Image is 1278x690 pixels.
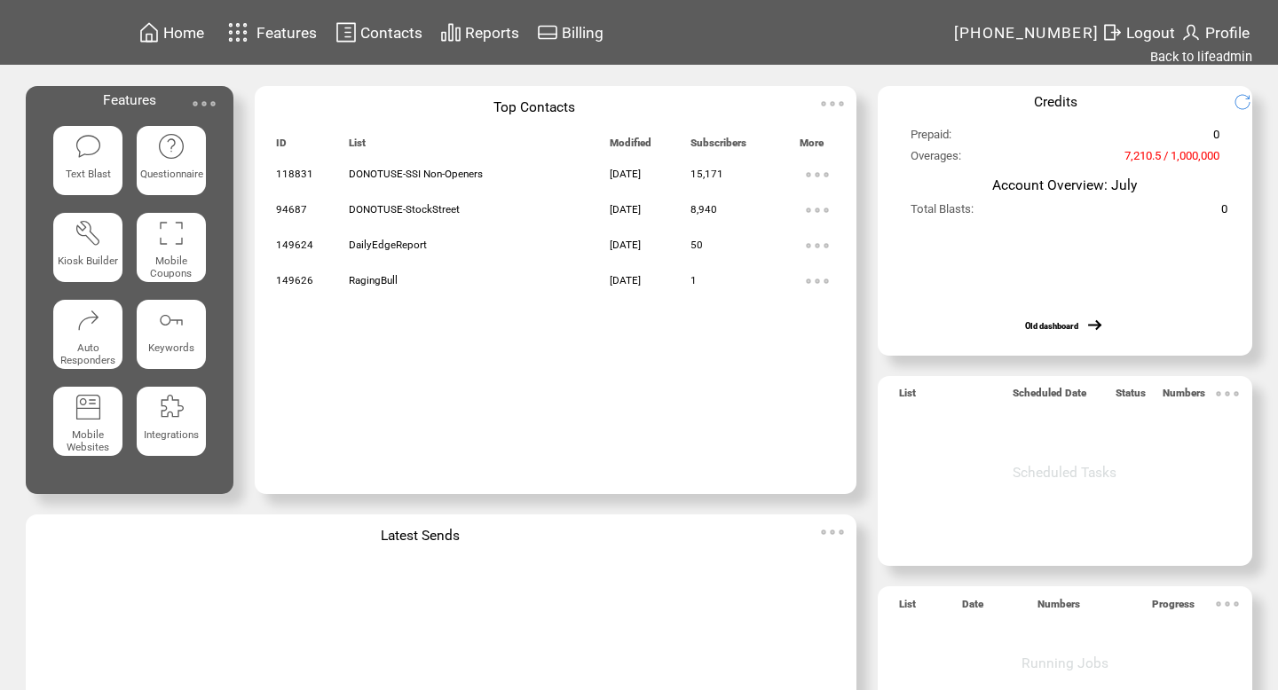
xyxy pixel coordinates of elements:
span: Modified [610,137,651,156]
img: questionnaire.svg [157,132,185,161]
img: ellypsis.svg [800,228,835,263]
span: DONOTUSE-StockStreet [349,203,460,216]
span: [DATE] [610,274,641,286]
span: Date [962,598,983,617]
img: ellypsis.svg [186,86,222,122]
span: List [899,598,916,617]
a: Logout [1099,19,1178,46]
span: [DATE] [610,203,641,216]
span: List [899,387,916,406]
span: Home [163,24,204,42]
span: Overages: [911,149,961,169]
span: 15,171 [690,168,723,180]
a: Auto Responders [53,300,122,373]
a: Features [220,15,320,50]
img: exit.svg [1101,21,1123,43]
span: Keywords [148,341,194,354]
a: Profile [1178,19,1252,46]
a: Contacts [333,19,425,46]
span: 94687 [276,203,307,216]
img: integrations.svg [157,393,185,421]
span: Credits [1034,94,1077,110]
a: Text Blast [53,126,122,200]
img: text-blast.svg [75,132,103,161]
span: Reports [465,24,519,42]
span: 149624 [276,239,313,251]
span: DONOTUSE-SSI Non-Openers [349,168,483,180]
span: 0 [1213,128,1219,148]
span: Account Overview: July [992,177,1137,193]
img: ellypsis.svg [1210,376,1245,412]
span: Total Blasts: [911,202,974,223]
img: mobile-websites.svg [75,393,103,421]
span: 149626 [276,274,313,286]
img: auto-responders.svg [75,306,103,334]
a: Keywords [137,300,206,373]
img: ellypsis.svg [815,86,850,122]
span: 8,940 [690,203,717,216]
img: contacts.svg [335,21,357,43]
img: ellypsis.svg [1210,586,1245,622]
span: RagingBull [349,274,398,286]
a: Kiosk Builder [53,213,122,286]
span: Kiosk Builder [58,255,118,267]
img: tool%201.svg [75,219,103,247]
span: Contacts [360,24,422,42]
span: Numbers [1163,387,1205,406]
span: [DATE] [610,168,641,180]
a: Reports [438,19,522,46]
span: ID [276,137,287,156]
span: Questionnaire [140,168,203,180]
a: Integrations [137,387,206,460]
span: Scheduled Date [1013,387,1086,406]
span: Features [103,92,156,108]
span: Auto Responders [60,341,115,366]
span: 50 [690,239,703,251]
img: chart.svg [440,21,461,43]
img: keywords.svg [157,306,185,334]
a: Questionnaire [137,126,206,200]
img: ellypsis.svg [800,157,835,192]
span: Numbers [1037,598,1080,617]
a: Old dashboard [1025,321,1078,331]
span: Logout [1126,24,1175,42]
span: Subscribers [690,137,746,156]
span: Prepaid: [911,128,951,148]
span: Mobile Websites [67,428,109,453]
span: More [800,137,824,156]
span: Billing [562,24,603,42]
span: Features [256,24,317,42]
span: Scheduled Tasks [1013,465,1116,481]
span: Latest Sends [381,528,460,544]
a: Back to lifeadmin [1150,49,1252,65]
a: Home [136,19,207,46]
span: Status [1116,387,1146,406]
span: 7,210.5 / 1,000,000 [1124,149,1219,169]
span: Mobile Coupons [150,255,192,279]
a: Mobile Websites [53,387,122,460]
span: Profile [1205,24,1250,42]
img: home.svg [138,21,160,43]
img: features.svg [223,18,254,47]
span: [DATE] [610,239,641,251]
span: Running Jobs [1022,655,1108,671]
img: ellypsis.svg [815,514,850,550]
a: Billing [534,19,606,46]
img: refresh.png [1234,93,1264,111]
span: List [349,137,366,156]
span: 0 [1221,202,1227,223]
img: ellypsis.svg [800,192,835,228]
span: Progress [1152,598,1195,617]
span: Text Blast [66,168,111,180]
img: coupons.svg [157,219,185,247]
a: Mobile Coupons [137,213,206,286]
img: creidtcard.svg [537,21,558,43]
span: Top Contacts [493,99,575,115]
img: ellypsis.svg [800,263,835,299]
span: [PHONE_NUMBER] [954,24,1100,42]
span: 1 [690,274,697,286]
span: DailyEdgeReport [349,239,427,251]
span: Integrations [144,428,199,441]
span: 118831 [276,168,313,180]
img: profile.svg [1180,21,1202,43]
